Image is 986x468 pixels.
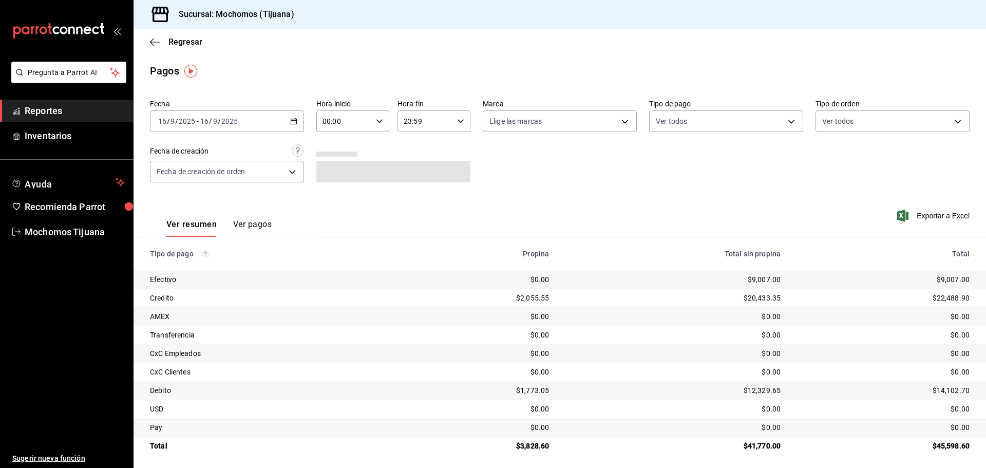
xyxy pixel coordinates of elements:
div: Total [797,250,970,258]
div: $9,007.00 [565,274,781,285]
span: - [197,117,199,125]
div: navigation tabs [166,219,272,237]
label: Fecha [150,100,304,107]
div: $41,770.00 [565,441,781,451]
div: $3,828.60 [408,441,549,451]
button: Pregunta a Parrot AI [11,62,126,83]
div: CxC Empleados [150,348,392,359]
div: $0.00 [565,311,781,322]
span: / [175,117,178,125]
input: -- [200,117,209,125]
span: Pregunta a Parrot AI [28,67,110,78]
span: Sugerir nueva función [12,453,125,464]
span: Fecha de creación de orden [157,166,245,177]
svg: Los pagos realizados con Pay y otras terminales son montos brutos. [202,250,209,257]
div: Pay [150,422,392,433]
label: Tipo de orden [816,100,970,107]
div: $1,773.05 [408,385,549,396]
div: $0.00 [408,330,549,340]
button: Regresar [150,37,202,47]
div: $0.00 [565,348,781,359]
input: -- [213,117,218,125]
div: $0.00 [408,311,549,322]
input: ---- [221,117,238,125]
span: Recomienda Parrot [25,200,125,214]
div: $0.00 [408,422,549,433]
label: Hora fin [397,100,470,107]
input: ---- [178,117,196,125]
div: Fecha de creación [150,146,208,157]
div: Tipo de pago [150,250,392,258]
div: Debito [150,385,392,396]
div: $0.00 [408,274,549,285]
button: Exportar a Excel [899,210,970,222]
div: $2,055.55 [408,293,549,303]
div: $0.00 [797,311,970,322]
div: AMEX [150,311,392,322]
input: -- [170,117,175,125]
span: Regresar [168,37,202,47]
h3: Sucursal: Mochomos (Tijuana) [170,8,294,21]
div: $0.00 [408,404,549,414]
span: Elige las marcas [489,116,542,126]
span: / [218,117,221,125]
div: Credito [150,293,392,303]
span: / [167,117,170,125]
div: $0.00 [565,367,781,377]
span: Mochomos Tijuana [25,225,125,239]
div: $0.00 [565,404,781,414]
div: $20,433.35 [565,293,781,303]
span: / [209,117,212,125]
span: Ver todos [656,116,687,126]
div: $0.00 [797,404,970,414]
div: $45,598.60 [797,441,970,451]
div: Pagos [150,63,179,79]
div: $0.00 [797,367,970,377]
div: Efectivo [150,274,392,285]
div: $9,007.00 [797,274,970,285]
img: Tooltip marker [184,65,197,78]
div: Total [150,441,392,451]
label: Hora inicio [316,100,389,107]
label: Marca [483,100,637,107]
div: Propina [408,250,549,258]
div: $0.00 [565,422,781,433]
span: Ayuda [25,176,111,189]
div: $14,102.70 [797,385,970,396]
div: $0.00 [565,330,781,340]
label: Tipo de pago [649,100,803,107]
a: Pregunta a Parrot AI [7,74,126,85]
button: Ver pagos [233,219,272,237]
span: Ver todos [822,116,854,126]
div: USD [150,404,392,414]
div: $0.00 [797,422,970,433]
div: $0.00 [408,367,549,377]
div: $22,488.90 [797,293,970,303]
span: Inventarios [25,129,125,143]
div: $12,329.65 [565,385,781,396]
div: $0.00 [797,348,970,359]
div: CxC Clientes [150,367,392,377]
button: Ver resumen [166,219,217,237]
div: $0.00 [408,348,549,359]
button: open_drawer_menu [113,27,121,35]
div: $0.00 [797,330,970,340]
div: Total sin propina [565,250,781,258]
div: Transferencia [150,330,392,340]
span: Reportes [25,104,125,118]
input: -- [158,117,167,125]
